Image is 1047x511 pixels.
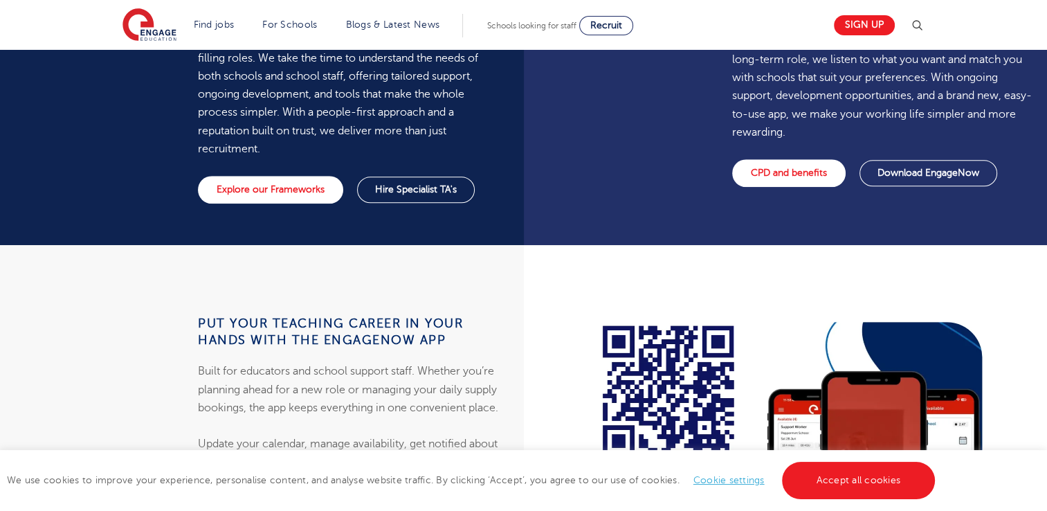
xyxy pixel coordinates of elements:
p: Built for educators and school support staff. Whether you’re planning ahead for a new role or man... [198,362,502,417]
strong: Put your teaching career in your hands with the EngageNow app [198,316,463,347]
img: Engage Education [122,8,176,43]
span: We use cookies to improve your experience, personalise content, and analyse website traffic. By c... [7,475,938,485]
a: Cookie settings [693,475,765,485]
a: Find jobs [194,19,235,30]
a: Blogs & Latest News [346,19,440,30]
p: Update your calendar, manage availability, get notified about new opportunities, and stay on top ... [198,435,502,508]
a: For Schools [262,19,317,30]
a: Recruit [579,16,633,35]
p: We’re committed to building lasting relationships, not just filling roles. We take the time to un... [198,30,502,158]
span: Schools looking for staff [487,21,576,30]
a: Hire Specialist TA's [357,177,475,203]
p: We aren’t just here to find you a job, we’re here to support your career. Whether you’re after da... [732,14,1037,141]
a: Accept all cookies [782,462,936,499]
a: Download EngageNow [859,160,997,186]
span: Recruit [590,20,622,30]
a: Sign up [834,15,895,35]
a: CPD and benefits [732,159,846,187]
a: Explore our Frameworks [198,176,343,204]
